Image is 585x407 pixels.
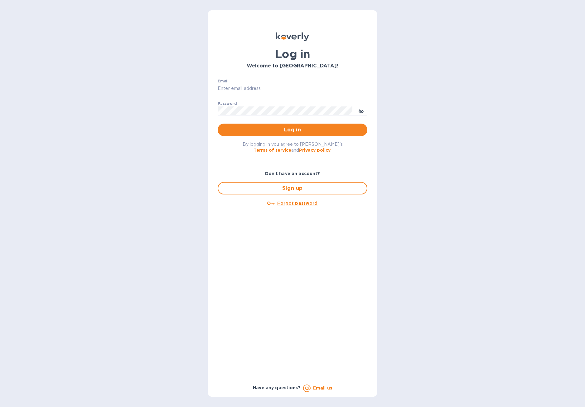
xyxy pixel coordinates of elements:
a: Terms of service [254,148,291,153]
h3: Welcome to [GEOGRAPHIC_DATA]! [218,63,367,69]
button: toggle password visibility [355,105,367,117]
b: Have any questions? [253,385,301,390]
input: Enter email address [218,84,367,93]
span: By logging in you agree to [PERSON_NAME]'s and . [243,142,343,153]
label: Email [218,79,229,83]
a: Email us [313,385,332,390]
button: Sign up [218,182,367,194]
a: Privacy policy [299,148,331,153]
button: Log in [218,124,367,136]
span: Log in [223,126,362,134]
u: Forgot password [277,201,317,206]
h1: Log in [218,47,367,61]
span: Sign up [223,184,362,192]
label: Password [218,102,237,105]
img: Koverly [276,32,309,41]
b: Don't have an account? [265,171,320,176]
